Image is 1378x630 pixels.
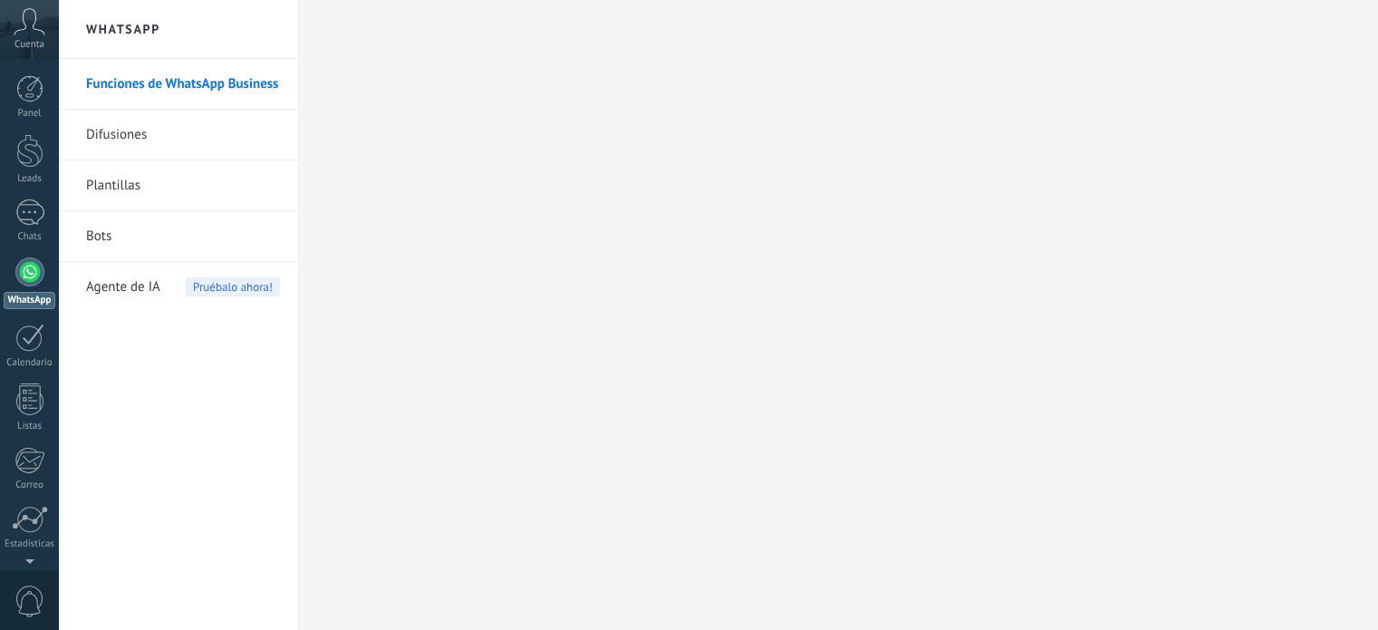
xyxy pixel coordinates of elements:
[59,110,298,160] li: Difusiones
[4,538,56,550] div: Estadísticas
[86,211,280,262] a: Bots
[86,262,160,313] span: Agente de IA
[86,262,280,313] a: Agente de IAPruébalo ahora!
[86,110,280,160] a: Difusiones
[4,421,56,432] div: Listas
[4,173,56,185] div: Leads
[59,59,298,110] li: Funciones de WhatsApp Business
[86,59,280,110] a: Funciones de WhatsApp Business
[86,160,280,211] a: Plantillas
[59,211,298,262] li: Bots
[59,160,298,211] li: Plantillas
[4,357,56,369] div: Calendario
[59,262,298,312] li: Agente de IA
[4,480,56,491] div: Correo
[4,292,55,309] div: WhatsApp
[186,277,280,296] span: Pruébalo ahora!
[4,108,56,120] div: Panel
[4,231,56,243] div: Chats
[14,39,44,51] span: Cuenta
